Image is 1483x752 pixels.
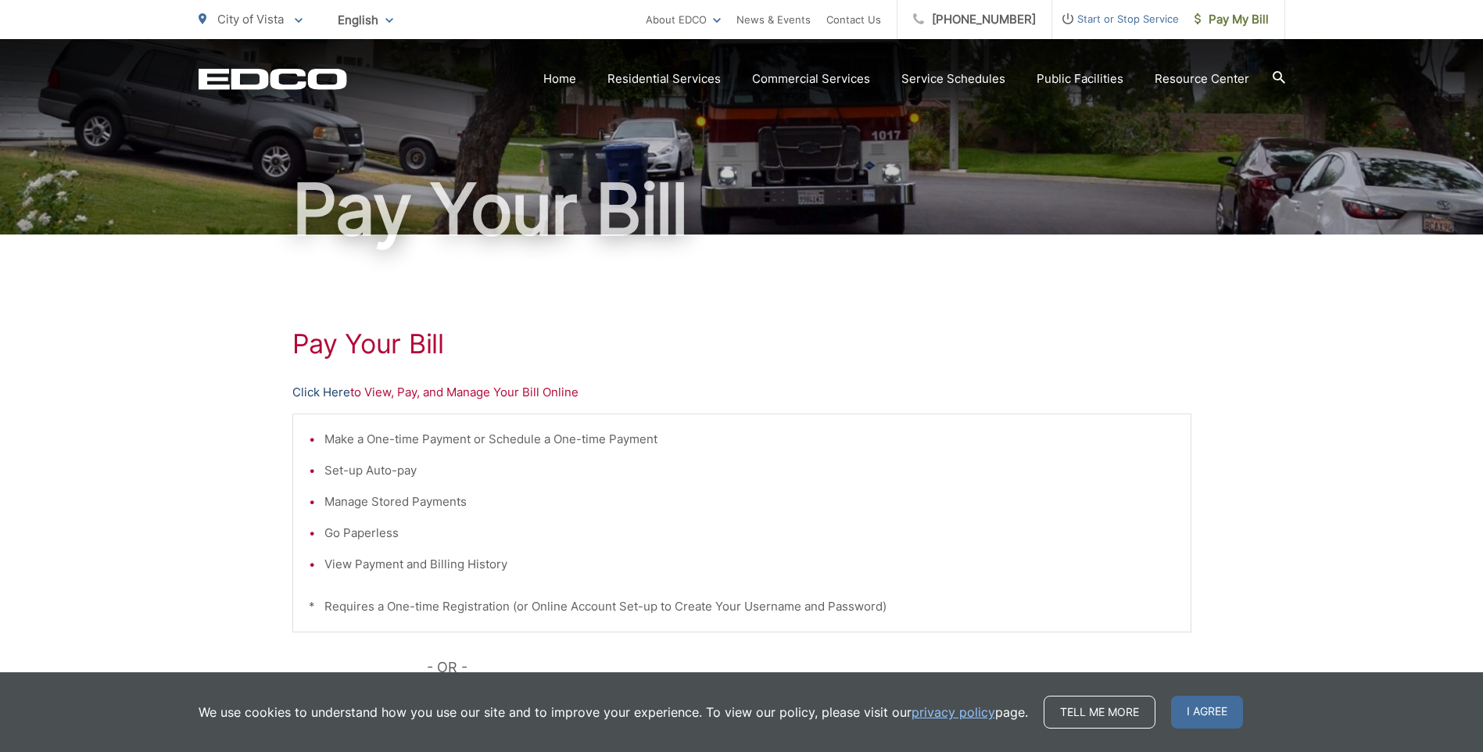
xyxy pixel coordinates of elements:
h1: Pay Your Bill [199,170,1285,249]
a: Home [543,70,576,88]
a: privacy policy [912,703,995,722]
a: Contact Us [826,10,881,29]
p: * Requires a One-time Registration (or Online Account Set-up to Create Your Username and Password) [309,597,1175,616]
span: English [326,6,405,34]
a: Service Schedules [901,70,1005,88]
p: to View, Pay, and Manage Your Bill Online [292,383,1191,402]
h1: Pay Your Bill [292,328,1191,360]
a: EDCD logo. Return to the homepage. [199,68,347,90]
li: View Payment and Billing History [324,555,1175,574]
a: About EDCO [646,10,721,29]
li: Manage Stored Payments [324,492,1175,511]
p: - OR - [427,656,1191,679]
a: News & Events [736,10,811,29]
p: We use cookies to understand how you use our site and to improve your experience. To view our pol... [199,703,1028,722]
a: Commercial Services [752,70,870,88]
span: City of Vista [217,12,284,27]
a: Click Here [292,383,350,402]
li: Go Paperless [324,524,1175,543]
a: Tell me more [1044,696,1155,729]
a: Resource Center [1155,70,1249,88]
span: Pay My Bill [1195,10,1269,29]
a: Public Facilities [1037,70,1123,88]
a: Residential Services [607,70,721,88]
span: I agree [1171,696,1243,729]
li: Make a One-time Payment or Schedule a One-time Payment [324,430,1175,449]
li: Set-up Auto-pay [324,461,1175,480]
